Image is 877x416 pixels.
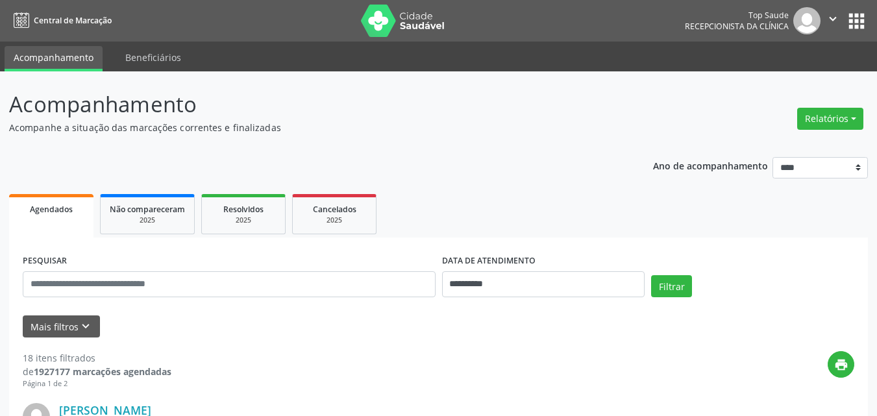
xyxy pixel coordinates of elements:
[797,108,863,130] button: Relatórios
[685,10,789,21] div: Top Saude
[826,12,840,26] i: 
[834,358,848,372] i: print
[110,204,185,215] span: Não compareceram
[23,365,171,378] div: de
[653,157,768,173] p: Ano de acompanhamento
[442,251,536,271] label: DATA DE ATENDIMENTO
[30,204,73,215] span: Agendados
[23,378,171,389] div: Página 1 de 2
[110,215,185,225] div: 2025
[828,351,854,378] button: print
[651,275,692,297] button: Filtrar
[845,10,868,32] button: apps
[313,204,356,215] span: Cancelados
[5,46,103,71] a: Acompanhamento
[23,351,171,365] div: 18 itens filtrados
[23,315,100,338] button: Mais filtroskeyboard_arrow_down
[116,46,190,69] a: Beneficiários
[821,7,845,34] button: 
[223,204,264,215] span: Resolvidos
[23,251,67,271] label: PESQUISAR
[211,215,276,225] div: 2025
[79,319,93,334] i: keyboard_arrow_down
[34,15,112,26] span: Central de Marcação
[9,88,610,121] p: Acompanhamento
[34,365,171,378] strong: 1927177 marcações agendadas
[9,121,610,134] p: Acompanhe a situação das marcações correntes e finalizadas
[9,10,112,31] a: Central de Marcação
[302,215,367,225] div: 2025
[793,7,821,34] img: img
[685,21,789,32] span: Recepcionista da clínica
